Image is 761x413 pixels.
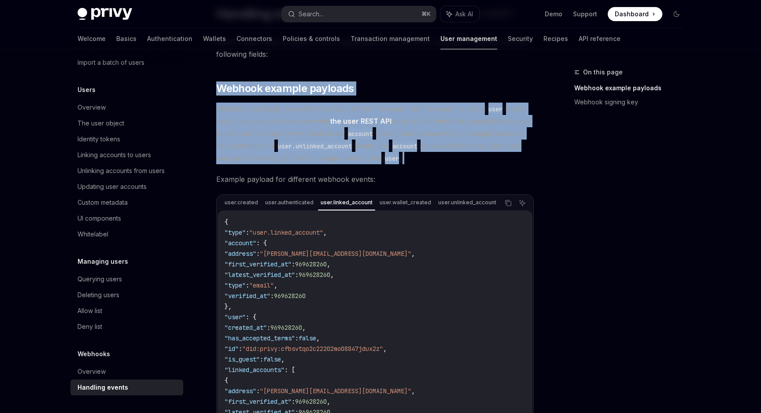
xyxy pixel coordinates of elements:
div: user.created [222,197,261,208]
span: "address" [225,387,256,395]
h5: Webhooks [78,349,110,359]
div: UI components [78,213,121,224]
span: 969628260 [295,398,327,406]
a: Allow list [70,303,183,319]
span: Example payload for different webhook events: [216,173,534,185]
span: : [246,281,249,289]
div: Deny list [78,321,102,332]
a: Policies & controls [283,28,340,49]
div: Whitelabel [78,229,108,240]
code: user [381,154,403,163]
a: Connectors [236,28,272,49]
div: Updating user accounts [78,181,147,192]
a: Basics [116,28,137,49]
a: Deleting users [70,287,183,303]
span: "[PERSON_NAME][EMAIL_ADDRESS][DOMAIN_NAME]" [260,387,411,395]
span: { [225,376,228,384]
span: : [292,260,295,268]
a: Security [508,28,533,49]
a: Authentication [147,28,192,49]
a: Webhook signing key [574,95,691,109]
span: 969628260 [270,324,302,332]
span: , [281,355,284,363]
button: Copy the contents from the code block [502,197,514,209]
span: "created_at" [225,324,267,332]
span: "[PERSON_NAME][EMAIL_ADDRESS][DOMAIN_NAME]" [260,250,411,258]
span: : [267,324,270,332]
a: The user object [70,115,183,131]
span: : [295,271,299,279]
span: : { [256,239,267,247]
span: "latest_verified_at" [225,271,295,279]
span: : [256,250,260,258]
span: "id" [225,345,239,353]
span: : [292,398,295,406]
a: UI components [70,210,183,226]
span: , [411,387,415,395]
div: user.authenticated [262,197,316,208]
span: , [302,324,306,332]
a: Recipes [543,28,568,49]
span: : [295,334,299,342]
a: Wallets [203,28,226,49]
span: ⌘ K [421,11,431,18]
span: Ask AI [455,10,473,18]
button: Ask AI [517,197,528,209]
a: Handling events [70,380,183,395]
a: Dashboard [608,7,662,21]
span: : [ [284,366,295,374]
span: , [383,345,387,353]
span: "first_verified_at" [225,260,292,268]
h5: Users [78,85,96,95]
a: Overview [70,100,183,115]
a: Welcome [78,28,106,49]
span: , [327,260,330,268]
a: User management [440,28,497,49]
a: Whitelabel [70,226,183,242]
a: Updating user accounts [70,179,183,195]
span: Dashboard [615,10,649,18]
span: "email" [249,281,274,289]
span: Webhook example payloads [216,81,354,96]
span: "is_guest" [225,355,260,363]
span: "has_accepted_terms" [225,334,295,342]
span: "did:privy:cfbsvtqo2c22202mo08847jdux2z" [242,345,383,353]
span: : [256,387,260,395]
span: , [411,250,415,258]
span: : { [246,313,256,321]
button: Toggle dark mode [669,7,683,21]
a: Deny list [70,319,183,335]
span: "user" [225,313,246,321]
span: : [270,292,274,300]
span: 969628260 [299,271,330,279]
a: the user REST API [330,117,392,126]
span: false [299,334,316,342]
div: The user object [78,118,124,129]
div: Overview [78,102,106,113]
div: Handling events [78,382,128,393]
div: Identity tokens [78,134,120,144]
button: Ask AI [440,6,479,22]
span: "linked_accounts" [225,366,284,374]
div: Overview [78,366,106,377]
span: , [327,398,330,406]
span: "first_verified_at" [225,398,292,406]
div: Unlinking accounts from users [78,166,165,176]
div: Custom metadata [78,197,128,208]
img: dark logo [78,8,132,20]
div: Linking accounts to users [78,150,151,160]
span: false [263,355,281,363]
div: Allow list [78,306,102,316]
span: , [330,271,334,279]
span: : [239,345,242,353]
span: "account" [225,239,256,247]
span: , [316,334,320,342]
code: user.unlinked_account [274,141,355,151]
span: On this page [583,67,623,77]
span: : [260,355,263,363]
div: Search... [299,9,323,19]
a: Querying users [70,271,183,287]
a: Identity tokens [70,131,183,147]
a: Transaction management [351,28,430,49]
a: Webhook example payloads [574,81,691,95]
